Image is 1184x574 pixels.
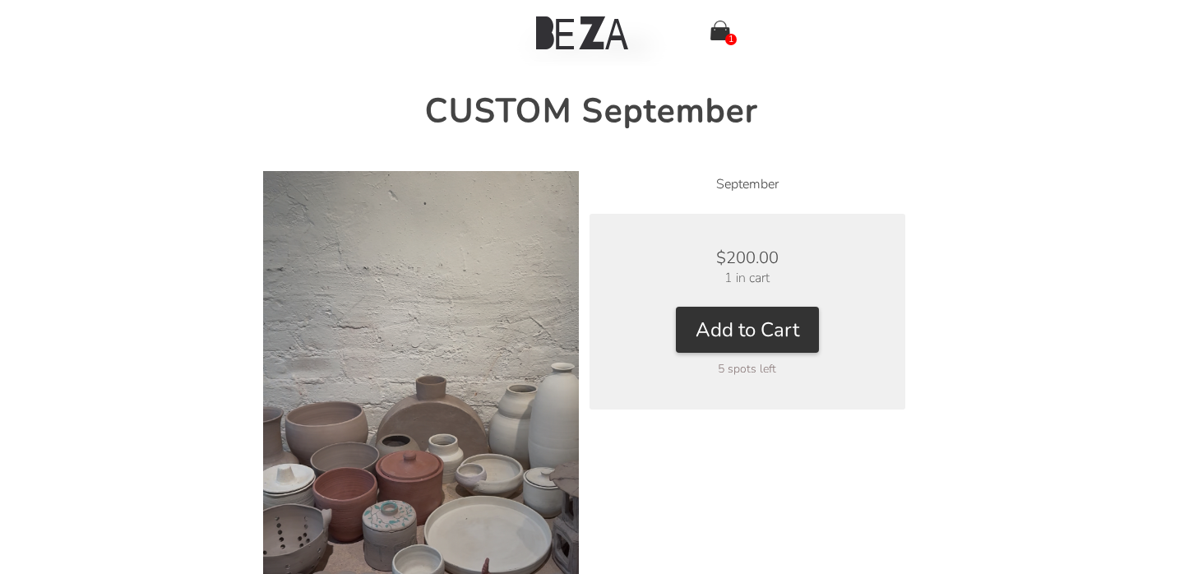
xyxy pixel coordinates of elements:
a: 1 [710,21,730,45]
div: 1 [725,34,737,45]
div: $200.00 [622,247,872,269]
div: 5 spots left [622,361,872,377]
div: 1 in cart [622,269,872,287]
a: CUSTOM September product photo [263,424,579,442]
li: September [590,171,905,197]
button: Add to Cart [676,307,819,353]
img: Beza Studio Logo [536,16,628,49]
img: bag.png [710,21,730,40]
h2: CUSTOM September [263,89,921,133]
